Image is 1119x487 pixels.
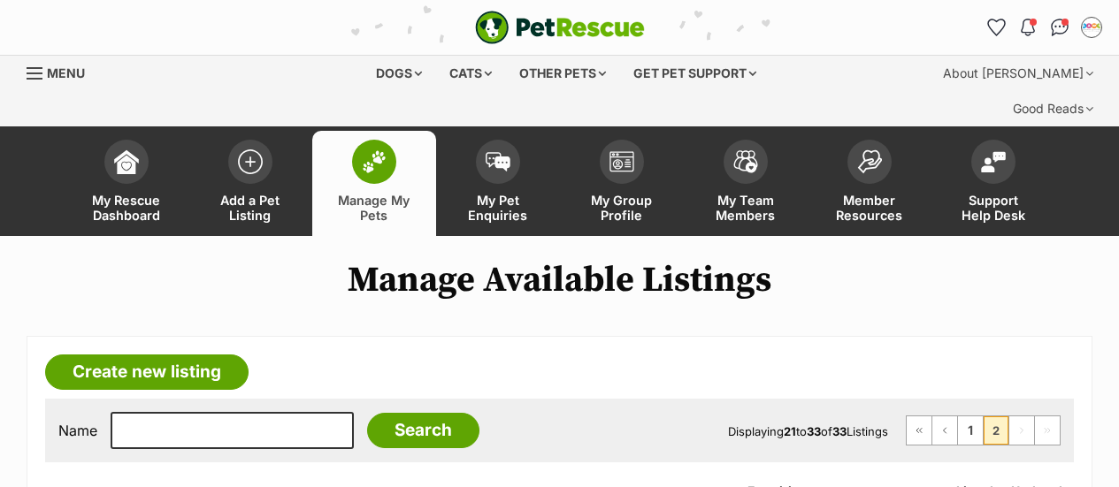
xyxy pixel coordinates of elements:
span: Page 2 [984,416,1008,445]
a: First page [907,416,931,445]
div: Good Reads [1000,91,1106,126]
a: PetRescue [475,11,645,44]
span: Add a Pet Listing [211,193,290,223]
div: About [PERSON_NAME] [931,56,1106,91]
a: Page 1 [958,416,983,445]
label: Name [58,422,97,438]
span: Menu [47,65,85,80]
img: logo-e224e6f780fb5917bec1dbf3a21bbac754714ae5b6737aabdf751b685950b380.svg [475,11,645,44]
span: Displaying to of Listings [728,424,888,438]
span: My Team Members [706,193,786,223]
img: group-profile-icon-3fa3cf56718a62981997c0bc7e787c4b2cf8bcc04b72c1350f741eb67cf2f40e.svg [609,151,634,172]
img: team-members-icon-5396bd8760b3fe7c0b43da4ab00e1e3bb1a5d9ba89233759b79545d2d3fc5d0d.svg [733,150,758,173]
img: chat-41dd97257d64d25036548639549fe6c8038ab92f7586957e7f3b1b290dea8141.svg [1051,19,1069,36]
a: Favourites [982,13,1010,42]
img: help-desk-icon-fdf02630f3aa405de69fd3d07c3f3aa587a6932b1a1747fa1d2bba05be0121f9.svg [981,151,1006,172]
ul: Account quick links [982,13,1106,42]
strong: 21 [784,424,796,438]
div: Cats [437,56,504,91]
a: Menu [27,56,97,88]
span: My Pet Enquiries [458,193,538,223]
img: add-pet-listing-icon-0afa8454b4691262ce3f59096e99ab1cd57d4a30225e0717b998d2c9b9846f56.svg [238,149,263,174]
div: Other pets [507,56,618,91]
img: member-resources-icon-8e73f808a243e03378d46382f2149f9095a855e16c252ad45f914b54edf8863c.svg [857,149,882,173]
span: Next page [1009,416,1034,445]
span: Manage My Pets [334,193,414,223]
img: dashboard-icon-eb2f2d2d3e046f16d808141f083e7271f6b2e854fb5c12c21221c1fb7104beca.svg [114,149,139,174]
div: Dogs [364,56,434,91]
strong: 33 [807,424,821,438]
span: Member Resources [830,193,909,223]
a: Conversations [1046,13,1074,42]
a: Add a Pet Listing [188,131,312,236]
span: Support Help Desk [954,193,1033,223]
img: manage-my-pets-icon-02211641906a0b7f246fdf0571729dbe1e7629f14944591b6c1af311fb30b64b.svg [362,150,387,173]
a: My Team Members [684,131,808,236]
img: pet-enquiries-icon-7e3ad2cf08bfb03b45e93fb7055b45f3efa6380592205ae92323e6603595dc1f.svg [486,152,510,171]
span: My Group Profile [582,193,662,223]
span: Last page [1035,416,1060,445]
a: My Rescue Dashboard [65,131,188,236]
a: Support Help Desk [931,131,1055,236]
a: Create new listing [45,354,249,390]
a: Manage My Pets [312,131,436,236]
img: Dog Adoptions profile pic [1083,19,1100,36]
img: notifications-46538b983faf8c2785f20acdc204bb7945ddae34d4c08c2a6579f10ce5e182be.svg [1021,19,1035,36]
input: Search [367,413,479,448]
a: My Pet Enquiries [436,131,560,236]
a: Previous page [932,416,957,445]
nav: Pagination [906,415,1061,445]
a: My Group Profile [560,131,684,236]
strong: 33 [832,424,847,438]
div: Get pet support [621,56,769,91]
button: My account [1077,13,1106,42]
a: Member Resources [808,131,931,236]
span: My Rescue Dashboard [87,193,166,223]
button: Notifications [1014,13,1042,42]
